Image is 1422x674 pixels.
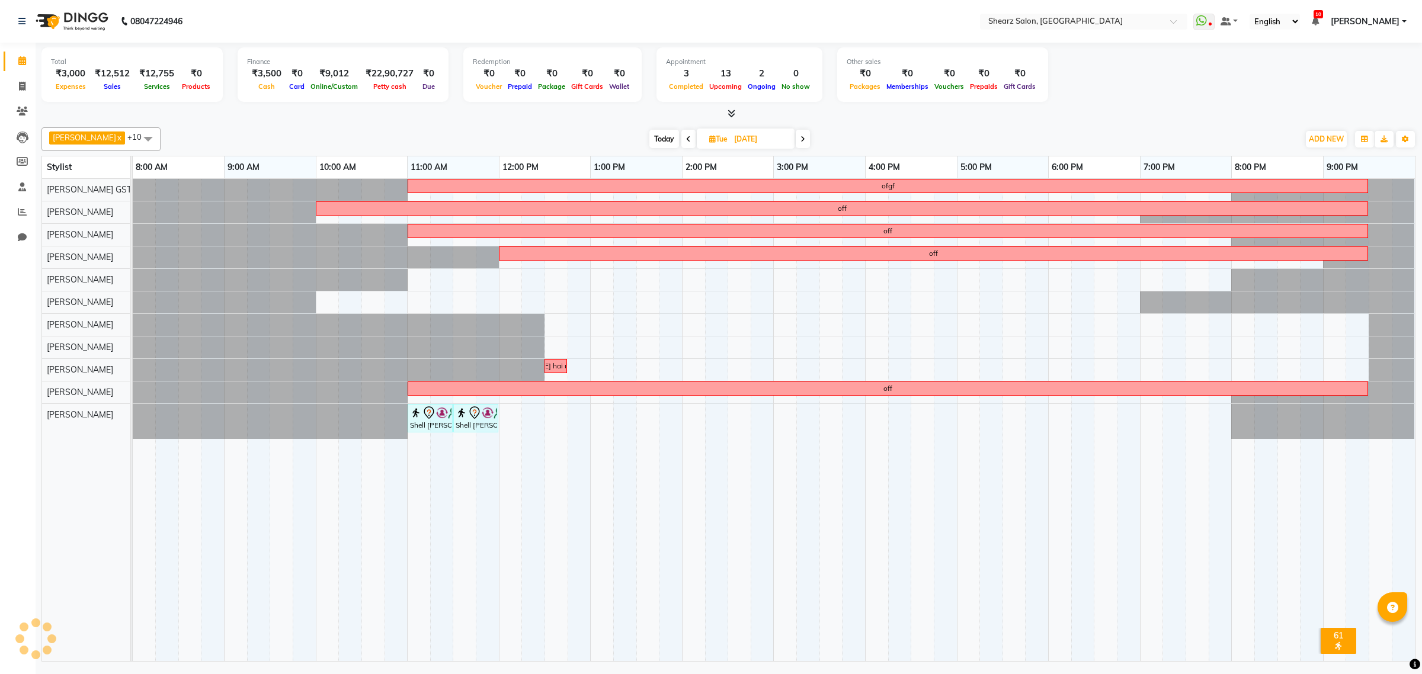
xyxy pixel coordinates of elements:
span: Voucher [473,82,505,91]
a: 6:00 PM [1049,159,1086,176]
span: [PERSON_NAME] [47,252,113,262]
button: ADD NEW [1306,131,1347,147]
a: 2:00 PM [683,159,720,176]
span: Completed [666,82,706,91]
b: 08047224946 [130,5,182,38]
a: 1:00 PM [591,159,628,176]
div: ₹0 [473,67,505,81]
div: Shell [PERSON_NAME] ., 11:00 AM-11:30 AM, Elite pedicure [409,406,451,431]
span: Today [649,130,679,148]
span: Card [286,82,308,91]
div: ₹0 [883,67,931,81]
div: ₹12,755 [134,67,179,81]
div: rohit se 100rs [PERSON_NAME] hai udhaar diye hai one week k liye [448,361,664,371]
span: Services [141,82,173,91]
span: Products [179,82,213,91]
a: 11:00 AM [408,159,450,176]
div: ₹0 [1001,67,1039,81]
div: Other sales [847,57,1039,67]
span: Prepaid [505,82,535,91]
a: 3:00 PM [774,159,811,176]
div: ₹0 [286,67,308,81]
a: 9:00 AM [225,159,262,176]
span: [PERSON_NAME] [47,409,113,420]
span: Sales [101,82,124,91]
span: [PERSON_NAME] GSTIN - 21123 [47,184,172,195]
div: ₹0 [505,67,535,81]
div: ₹0 [179,67,213,81]
a: 7:00 PM [1141,159,1178,176]
div: ₹3,500 [247,67,286,81]
div: 13 [706,67,745,81]
span: [PERSON_NAME] [47,319,113,330]
span: Memberships [883,82,931,91]
span: [PERSON_NAME] [47,387,113,397]
div: ₹9,012 [308,67,361,81]
a: x [116,133,121,142]
div: 2 [745,67,779,81]
div: 0 [779,67,813,81]
div: ₹0 [535,67,568,81]
a: 8:00 PM [1232,159,1269,176]
div: off [929,248,938,259]
span: Petty cash [370,82,409,91]
span: [PERSON_NAME] [47,364,113,375]
a: 9:00 PM [1324,159,1361,176]
span: [PERSON_NAME] [47,297,113,307]
div: ₹0 [606,67,632,81]
span: [PERSON_NAME] [53,133,116,142]
span: +10 [127,132,150,142]
span: [PERSON_NAME] [47,207,113,217]
div: Shell [PERSON_NAME] ., 11:30 AM-12:00 PM, Elite manicure [454,406,497,431]
span: ADD NEW [1309,134,1344,143]
span: Due [419,82,438,91]
span: Upcoming [706,82,745,91]
a: 4:00 PM [866,159,903,176]
div: Finance [247,57,439,67]
div: ofgf [882,181,895,191]
div: ₹0 [931,67,967,81]
span: Gift Cards [1001,82,1039,91]
div: off [838,203,847,214]
span: Ongoing [745,82,779,91]
span: [PERSON_NAME] [47,229,113,240]
div: ₹0 [418,67,439,81]
span: Packages [847,82,883,91]
span: Prepaids [967,82,1001,91]
img: logo [30,5,111,38]
div: ₹3,000 [51,67,90,81]
span: Online/Custom [308,82,361,91]
div: Appointment [666,57,813,67]
div: ₹0 [967,67,1001,81]
a: 8:00 AM [133,159,171,176]
span: [PERSON_NAME] [47,342,113,352]
div: off [883,226,892,236]
a: 10:00 AM [316,159,359,176]
span: Expenses [53,82,89,91]
a: 10 [1312,16,1319,27]
div: ₹12,512 [90,67,134,81]
div: Total [51,57,213,67]
input: 2025-10-07 [731,130,790,148]
div: 61 [1323,630,1354,641]
span: [PERSON_NAME] [1331,15,1399,28]
span: No show [779,82,813,91]
span: Gift Cards [568,82,606,91]
div: 3 [666,67,706,81]
a: 12:00 PM [499,159,542,176]
div: ₹22,90,727 [361,67,418,81]
span: Vouchers [931,82,967,91]
div: ₹0 [568,67,606,81]
span: Wallet [606,82,632,91]
div: ₹0 [847,67,883,81]
span: Tue [706,134,731,143]
span: Cash [255,82,278,91]
span: Package [535,82,568,91]
a: 5:00 PM [957,159,995,176]
span: 10 [1314,10,1323,18]
span: [PERSON_NAME] [47,274,113,285]
div: off [883,383,892,394]
span: Stylist [47,162,72,172]
div: Redemption [473,57,632,67]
